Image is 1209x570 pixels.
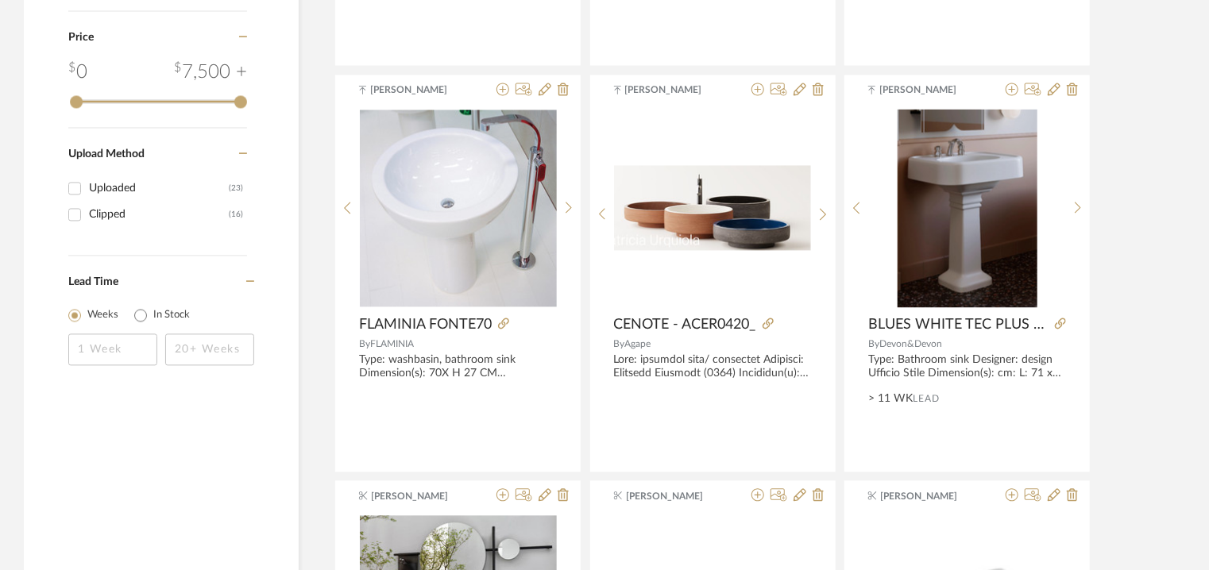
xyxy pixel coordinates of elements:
[370,339,414,349] span: FLAMINIA
[898,109,1037,307] img: BLUES WHITE TEC PLUS BASIN
[625,339,651,349] span: Agape
[868,353,1066,380] div: Type: Bathroom sink Designer: design Ufficio Stile Dimension(s): cm: L: 71 x H: 24 x D: 56,5 Mate...
[359,316,492,333] span: FLAMINIA FONTE70
[868,339,879,349] span: By
[68,333,157,365] input: 1 Week
[360,110,557,306] img: FLAMINIA FONTE70
[229,202,243,227] div: (16)
[372,489,472,503] span: [PERSON_NAME]
[359,339,370,349] span: By
[868,391,913,407] span: > 11 WK
[89,202,229,227] div: Clipped
[165,333,254,365] input: 20+ Weeks
[614,353,812,380] div: Lore: ipsumdol sita/ consectet Adipisci: Elitsedd Eiusmodt (0364) Incididun(u): l) Etdolore 09 m ...
[879,339,942,349] span: Devon&Devon
[229,175,243,201] div: (23)
[359,353,557,380] div: Type: washbasin, bathroom sink Dimension(s): 70X H 27 CM Material/Finishes: Ceramic / Glossy Whit...
[87,307,118,323] label: Weeks
[370,83,470,97] span: [PERSON_NAME]
[614,339,625,349] span: By
[68,148,145,160] span: Upload Method
[174,58,247,87] div: 7,500 +
[913,393,940,404] span: Lead
[89,175,229,201] div: Uploaded
[881,489,981,503] span: [PERSON_NAME]
[626,489,726,503] span: [PERSON_NAME]
[614,165,811,250] img: CENOTE - ACER0420_
[153,307,190,323] label: In Stock
[868,316,1049,333] span: BLUES WHITE TEC PLUS BASIN
[68,276,118,287] span: Lead Time
[879,83,979,97] span: [PERSON_NAME]
[614,109,811,307] div: 0
[614,316,756,333] span: CENOTE - ACER0420_
[68,58,87,87] div: 0
[68,32,94,43] span: Price
[625,83,725,97] span: [PERSON_NAME]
